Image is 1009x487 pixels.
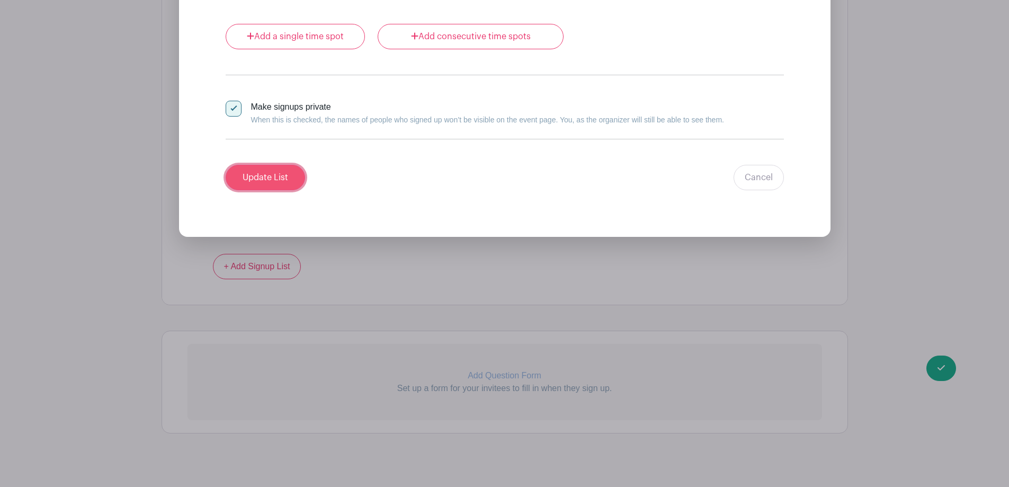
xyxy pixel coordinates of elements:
[734,165,784,190] a: Cancel
[378,24,564,49] a: Add consecutive time spots
[226,165,305,190] input: Update List
[251,101,724,126] div: Make signups private
[251,116,724,124] small: When this is checked, the names of people who signed up won’t be visible on the event page. You, ...
[226,24,365,49] a: Add a single time spot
